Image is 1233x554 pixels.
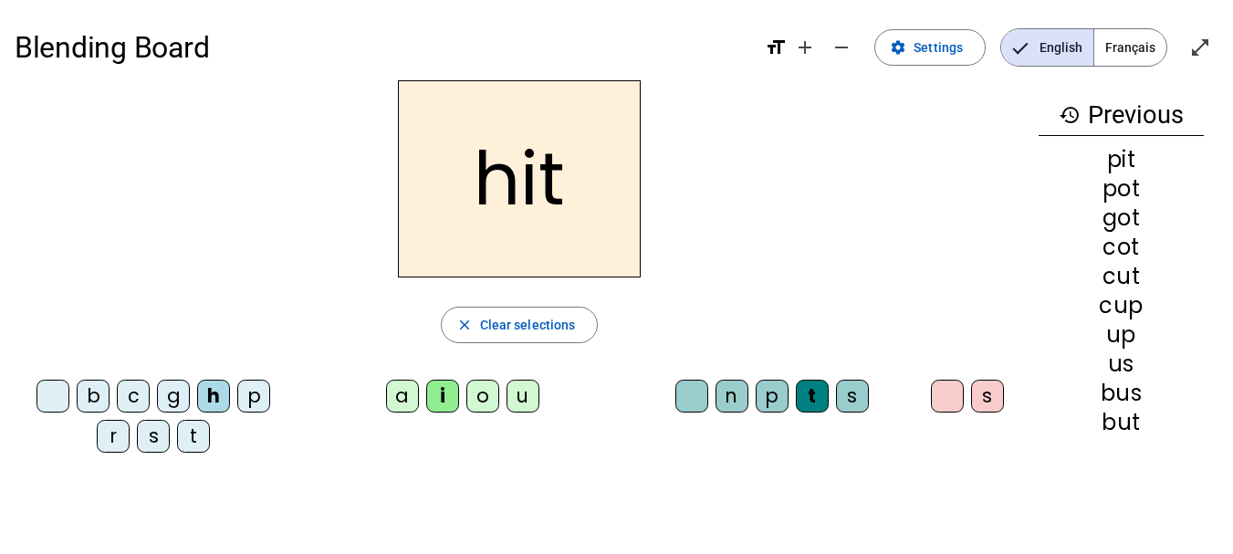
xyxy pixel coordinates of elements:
span: English [1001,29,1093,66]
div: up [1039,324,1204,346]
div: s [836,380,869,413]
button: Clear selections [441,307,599,343]
div: c [117,380,150,413]
div: t [796,380,829,413]
div: i [426,380,459,413]
div: g [157,380,190,413]
mat-icon: open_in_full [1189,37,1211,58]
span: Français [1094,29,1166,66]
mat-icon: settings [890,39,906,56]
mat-icon: history [1059,104,1081,126]
mat-button-toggle-group: Language selection [1000,28,1167,67]
div: n [716,380,748,413]
mat-icon: remove [831,37,852,58]
span: Settings [914,37,963,58]
div: s [971,380,1004,413]
button: Settings [874,29,986,66]
h1: Blending Board [15,18,750,77]
h3: Previous [1039,95,1204,136]
button: Increase font size [787,29,823,66]
div: s [137,420,170,453]
div: r [97,420,130,453]
div: o [466,380,499,413]
button: Enter full screen [1182,29,1218,66]
div: cut [1039,266,1204,287]
div: bus [1039,382,1204,404]
div: pot [1039,178,1204,200]
mat-icon: close [456,317,473,333]
mat-icon: add [794,37,816,58]
h2: hit [398,80,641,277]
div: got [1039,207,1204,229]
div: cup [1039,295,1204,317]
div: h [197,380,230,413]
div: us [1039,353,1204,375]
div: pit [1039,149,1204,171]
div: t [177,420,210,453]
div: a [386,380,419,413]
button: Decrease font size [823,29,860,66]
div: b [77,380,110,413]
span: Clear selections [480,314,576,336]
div: p [756,380,789,413]
mat-icon: format_size [765,37,787,58]
div: cot [1039,236,1204,258]
div: u [507,380,539,413]
div: p [237,380,270,413]
div: but [1039,412,1204,434]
